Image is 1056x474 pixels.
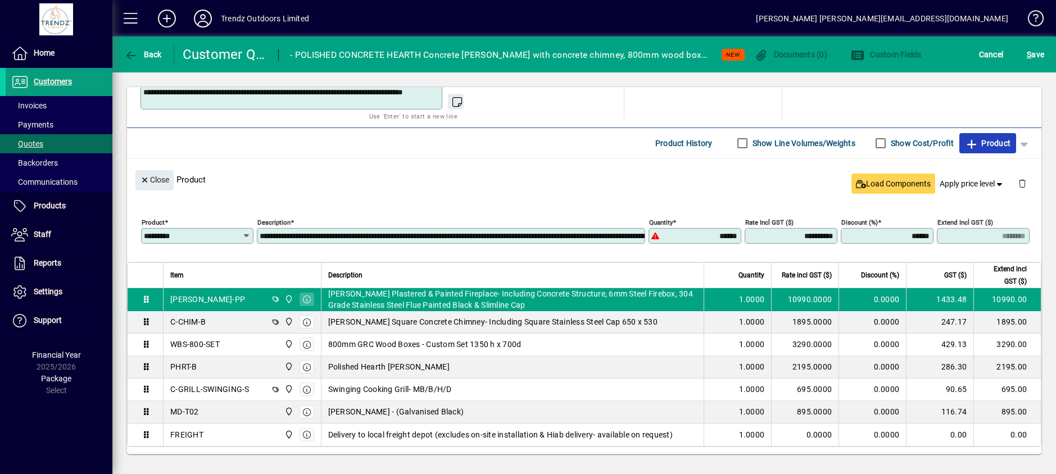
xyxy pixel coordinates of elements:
span: [PERSON_NAME] Square Concrete Chimney- Including Square Stainless Steel Cap 650 x 530 [328,316,658,327]
app-page-header-button: Close [133,174,176,184]
div: [PERSON_NAME] [PERSON_NAME][EMAIL_ADDRESS][DOMAIN_NAME] [756,10,1008,28]
a: Reports [6,249,112,277]
span: Apply price level [940,178,1005,190]
a: Staff [6,221,112,249]
span: Settings [34,287,62,296]
span: Product History [655,134,713,152]
td: 116.74 [906,401,973,423]
span: Close [140,171,169,189]
button: Delete [1009,170,1036,197]
mat-label: Rate incl GST ($) [745,218,794,226]
a: Quotes [6,134,112,153]
span: Polished Hearth [PERSON_NAME] [328,361,450,372]
a: Home [6,39,112,67]
span: Products [34,201,66,210]
button: Custom Fields [848,44,924,65]
span: Delivery to local freight depot (excludes on-site installation & Hiab delivery- available on requ... [328,429,673,440]
div: PHRT-B [170,361,197,372]
span: Item [170,269,184,281]
td: 2195.00 [973,356,1041,379]
button: Back [121,44,165,65]
span: Cancel [979,45,1004,63]
span: Documents (0) [754,50,827,59]
div: 895.0000 [778,406,832,417]
a: Invoices [6,96,112,115]
td: 0.0000 [839,311,906,334]
div: Product [127,159,1041,200]
span: Load Components [856,178,931,190]
div: 3290.0000 [778,339,832,350]
span: Customers [34,77,72,86]
span: New Plymouth [282,293,294,306]
button: Save [1024,44,1047,65]
div: C-GRILL-SWINGING-S [170,384,250,395]
div: Trendz Outdoors Limited [221,10,309,28]
app-page-header-button: Back [112,44,174,65]
a: Communications [6,172,112,192]
span: [PERSON_NAME] - (Galvanised Black) [328,406,464,417]
span: 1.0000 [739,316,765,327]
label: Show Line Volumes/Weights [750,138,855,149]
span: 1.0000 [739,339,765,350]
span: 800mm GRC Wood Boxes - Custom Set 1350 h x 700d [328,339,522,350]
td: 3290.00 [973,334,1041,356]
td: 895.00 [973,401,1041,423]
button: Product [959,133,1016,153]
button: Load Components [851,174,935,194]
span: Discount (%) [861,269,899,281]
a: Payments [6,115,112,134]
td: 90.65 [906,379,973,401]
span: Back [124,50,162,59]
td: 0.0000 [839,401,906,423]
td: 1433.48 [906,288,973,311]
span: Quotes [11,139,43,148]
td: 0.00 [906,423,973,446]
span: Package [41,374,71,383]
span: New Plymouth [282,316,294,328]
div: WBS-800-SET [170,339,220,350]
app-page-header-button: Delete [1009,178,1036,188]
a: Backorders [6,153,112,172]
td: 286.30 [906,356,973,379]
span: S [1027,50,1031,59]
span: New Plymouth [282,405,294,418]
a: Support [6,307,112,335]
div: Customer Quote [183,45,268,63]
div: FREIGHT [170,429,203,440]
div: 695.0000 [778,384,832,395]
span: Payments [11,120,53,129]
span: New Plymouth [282,338,294,350]
span: Communications [11,177,78,186]
button: Documents (0) [751,44,830,65]
button: Product History [651,133,717,153]
mat-label: Extend incl GST ($) [937,218,993,226]
span: 1.0000 [739,406,765,417]
td: 1895.00 [973,311,1041,334]
td: 10990.00 [973,288,1041,311]
a: Settings [6,278,112,306]
span: Financial Year [32,350,81,359]
div: 0.0000 [778,429,832,440]
mat-label: Product [142,218,165,226]
td: 0.0000 [839,379,906,401]
span: 1.0000 [739,384,765,395]
span: GST ($) [944,269,967,281]
div: - POLISHED CONCRETE HEARTH Concrete [PERSON_NAME] with concrete chimney, 800mm wood boxes @1350 h... [290,46,707,64]
span: 1.0000 [739,294,765,305]
button: Add [149,8,185,29]
button: Apply price level [935,174,1009,194]
div: 10990.0000 [778,294,832,305]
div: [PERSON_NAME]-PP [170,294,245,305]
span: Custom Fields [851,50,922,59]
button: Profile [185,8,221,29]
td: 695.00 [973,379,1041,401]
span: Swinging Cooking Grill- MB/B/H/D [328,384,452,395]
td: 429.13 [906,334,973,356]
span: Invoices [11,101,47,110]
mat-label: Quantity [649,218,673,226]
div: C-CHIM-B [170,316,206,327]
span: ave [1027,45,1044,63]
span: [PERSON_NAME] Plastered & Painted Fireplace- Including Concrete Structure, 6mm Steel Firebox, 304... [328,288,697,311]
span: Home [34,48,55,57]
td: 247.17 [906,311,973,334]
